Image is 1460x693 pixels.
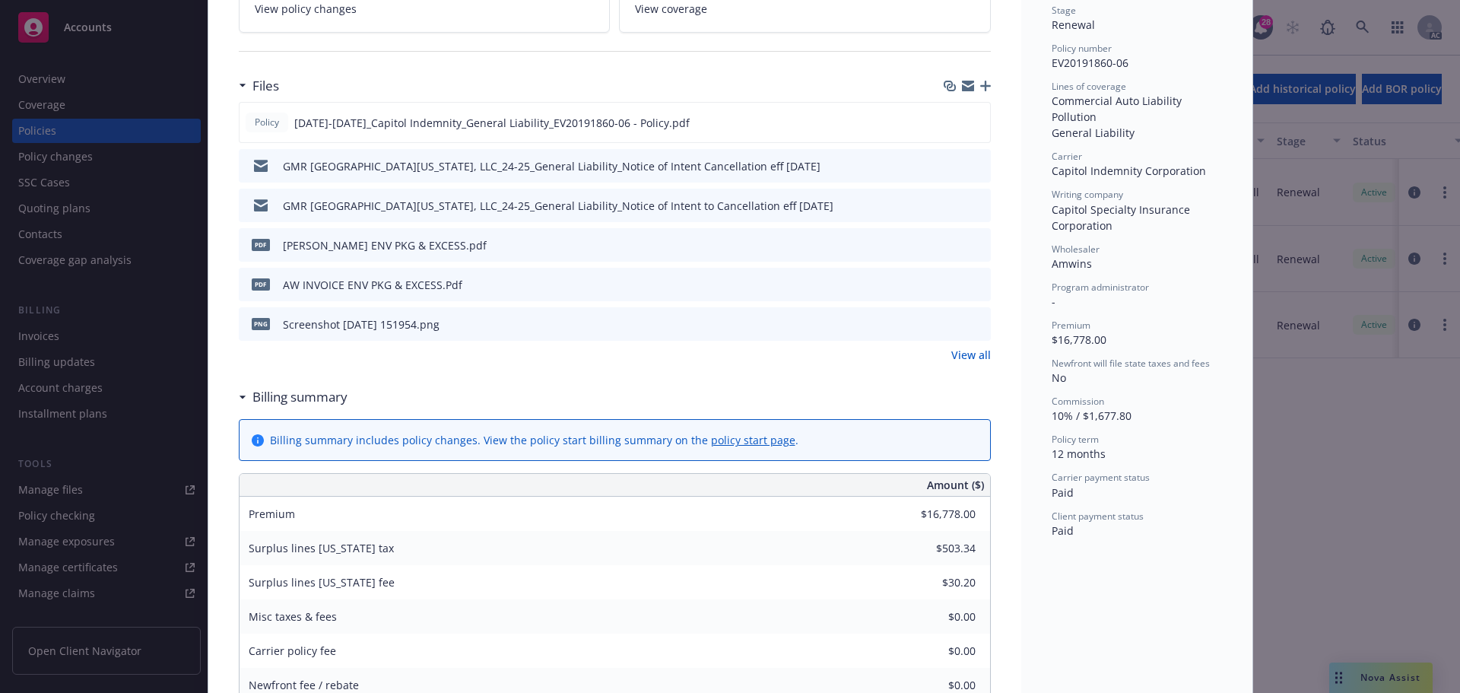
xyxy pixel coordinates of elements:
span: Misc taxes & fees [249,609,337,624]
span: Lines of coverage [1052,80,1126,93]
span: Commission [1052,395,1104,408]
span: Amwins [1052,256,1092,271]
span: Stage [1052,4,1076,17]
span: 12 months [1052,447,1106,461]
span: Newfront fee / rebate [249,678,359,692]
button: download file [947,237,959,253]
div: Screenshot [DATE] 151954.png [283,316,440,332]
div: Files [239,76,279,96]
input: 0.00 [886,537,985,560]
span: Pdf [252,278,270,290]
div: GMR [GEOGRAPHIC_DATA][US_STATE], LLC_24-25_General Liability_Notice of Intent to Cancellation eff... [283,198,833,214]
button: preview file [971,237,985,253]
span: Carrier policy fee [249,644,336,658]
span: Wholesaler [1052,243,1100,256]
input: 0.00 [886,640,985,663]
button: download file [947,316,959,332]
button: preview file [970,115,984,131]
span: Surplus lines [US_STATE] tax [249,541,394,555]
button: download file [947,277,959,293]
span: Paid [1052,523,1074,538]
button: download file [947,198,959,214]
input: 0.00 [886,606,985,628]
span: Paid [1052,485,1074,500]
div: Billing summary [239,387,348,407]
div: AW INVOICE ENV PKG & EXCESS.Pdf [283,277,462,293]
button: preview file [971,198,985,214]
span: Surplus lines [US_STATE] fee [249,575,395,590]
div: Billing summary includes policy changes. View the policy start billing summary on the . [270,432,798,448]
span: Program administrator [1052,281,1149,294]
span: Policy [252,116,282,129]
span: No [1052,370,1066,385]
div: Commercial Auto Liability [1052,93,1222,109]
div: GMR [GEOGRAPHIC_DATA][US_STATE], LLC_24-25_General Liability_Notice of Intent Cancellation eff [D... [283,158,820,174]
span: Writing company [1052,188,1123,201]
span: png [252,318,270,329]
span: Policy number [1052,42,1112,55]
button: preview file [971,316,985,332]
a: View all [951,347,991,363]
button: download file [947,158,959,174]
span: Carrier payment status [1052,471,1150,484]
span: Policy term [1052,433,1099,446]
span: Client payment status [1052,510,1144,523]
div: Pollution [1052,109,1222,125]
span: - [1052,294,1055,309]
span: Capitol Specialty Insurance Corporation [1052,202,1193,233]
span: [DATE]-[DATE]_Capitol Indemnity_General Liability_EV20191860-06 - Policy.pdf [294,115,690,131]
span: EV20191860-06 [1052,56,1128,70]
span: View coverage [635,1,707,17]
span: Newfront will file state taxes and fees [1052,357,1210,370]
span: Carrier [1052,150,1082,163]
span: Premium [249,507,295,521]
span: Premium [1052,319,1090,332]
span: Amount ($) [927,477,984,493]
span: $16,778.00 [1052,332,1106,347]
button: download file [946,115,958,131]
span: 10% / $1,677.80 [1052,408,1131,423]
div: General Liability [1052,125,1222,141]
span: Renewal [1052,17,1095,32]
input: 0.00 [886,571,985,594]
a: policy start page [711,433,795,447]
div: [PERSON_NAME] ENV PKG & EXCESS.pdf [283,237,487,253]
h3: Billing summary [252,387,348,407]
span: pdf [252,239,270,250]
h3: Files [252,76,279,96]
input: 0.00 [886,503,985,526]
span: Capitol Indemnity Corporation [1052,164,1206,178]
span: View policy changes [255,1,357,17]
button: preview file [971,277,985,293]
button: preview file [971,158,985,174]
